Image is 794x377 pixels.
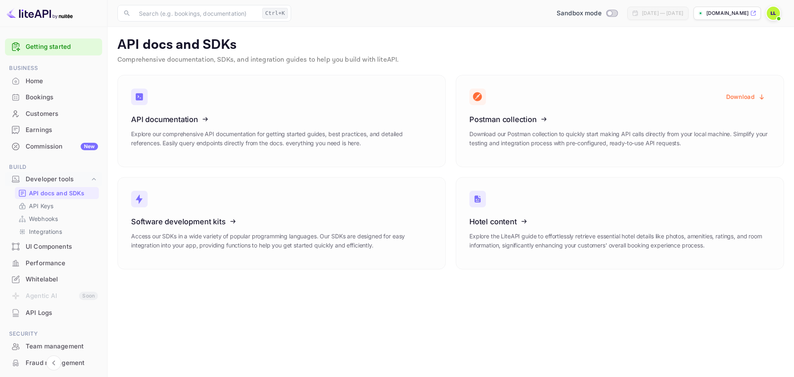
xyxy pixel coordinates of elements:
div: UI Components [5,239,102,255]
p: Download our Postman collection to quickly start making API calls directly from your local machin... [469,130,770,148]
a: Earnings [5,122,102,137]
div: Switch to Production mode [553,9,621,18]
div: Commission [26,142,98,151]
div: Developer tools [26,175,90,184]
a: Performance [5,255,102,271]
a: Getting started [26,42,98,52]
div: Earnings [26,125,98,135]
a: Bookings [5,89,102,105]
div: Customers [26,109,98,119]
a: Customers [5,106,102,121]
div: Home [26,77,98,86]
a: Integrations [18,227,96,236]
div: API Keys [15,200,99,212]
div: Whitelabel [5,271,102,288]
div: UI Components [26,242,98,252]
a: Webhooks [18,214,96,223]
div: [DATE] — [DATE] [642,10,683,17]
div: Team management [26,342,98,351]
span: Build [5,163,102,172]
p: API docs and SDKs [117,37,784,53]
a: CommissionNew [5,139,102,154]
p: Explore the LiteAPI guide to effortlessly retrieve essential hotel details like photos, amenities... [469,232,770,250]
a: Team management [5,339,102,354]
button: Collapse navigation [46,355,61,370]
h3: Hotel content [469,217,770,226]
a: Home [5,73,102,89]
input: Search (e.g. bookings, documentation) [134,5,259,22]
h3: API documentation [131,115,432,124]
span: Sandbox mode [557,9,602,18]
a: UI Components [5,239,102,254]
a: Hotel contentExplore the LiteAPI guide to effortlessly retrieve essential hotel details like phot... [456,177,784,269]
div: Team management [5,339,102,355]
h3: Postman collection [469,115,770,124]
p: Comprehensive documentation, SDKs, and integration guides to help you build with liteAPI. [117,55,784,65]
div: API Logs [5,305,102,321]
p: Integrations [29,227,62,236]
div: Fraud management [5,355,102,371]
span: Business [5,64,102,73]
button: Download [721,89,770,105]
span: Security [5,329,102,339]
a: Software development kitsAccess our SDKs in a wide variety of popular programming languages. Our ... [117,177,446,269]
a: API Logs [5,305,102,320]
div: Webhooks [15,213,99,225]
a: API Keys [18,202,96,210]
div: Getting started [5,38,102,55]
a: API docs and SDKs [18,189,96,197]
div: Customers [5,106,102,122]
div: New [81,143,98,150]
div: Earnings [5,122,102,138]
a: Whitelabel [5,271,102,287]
img: Laurentiu Lomnasan [767,7,780,20]
p: API docs and SDKs [29,189,85,197]
a: API documentationExplore our comprehensive API documentation for getting started guides, best pra... [117,75,446,167]
p: Access our SDKs in a wide variety of popular programming languages. Our SDKs are designed for eas... [131,232,432,250]
p: API Keys [29,202,53,210]
div: Performance [26,259,98,268]
div: Bookings [5,89,102,106]
p: Webhooks [29,214,58,223]
div: CommissionNew [5,139,102,155]
div: Bookings [26,93,98,102]
p: Explore our comprehensive API documentation for getting started guides, best practices, and detai... [131,130,432,148]
div: Whitelabel [26,275,98,284]
div: Integrations [15,226,99,238]
div: API Logs [26,308,98,318]
div: API docs and SDKs [15,187,99,199]
img: LiteAPI logo [7,7,73,20]
div: Fraud management [26,358,98,368]
h3: Software development kits [131,217,432,226]
div: Ctrl+K [262,8,288,19]
a: Fraud management [5,355,102,370]
div: Developer tools [5,172,102,187]
p: [DOMAIN_NAME] [706,10,749,17]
